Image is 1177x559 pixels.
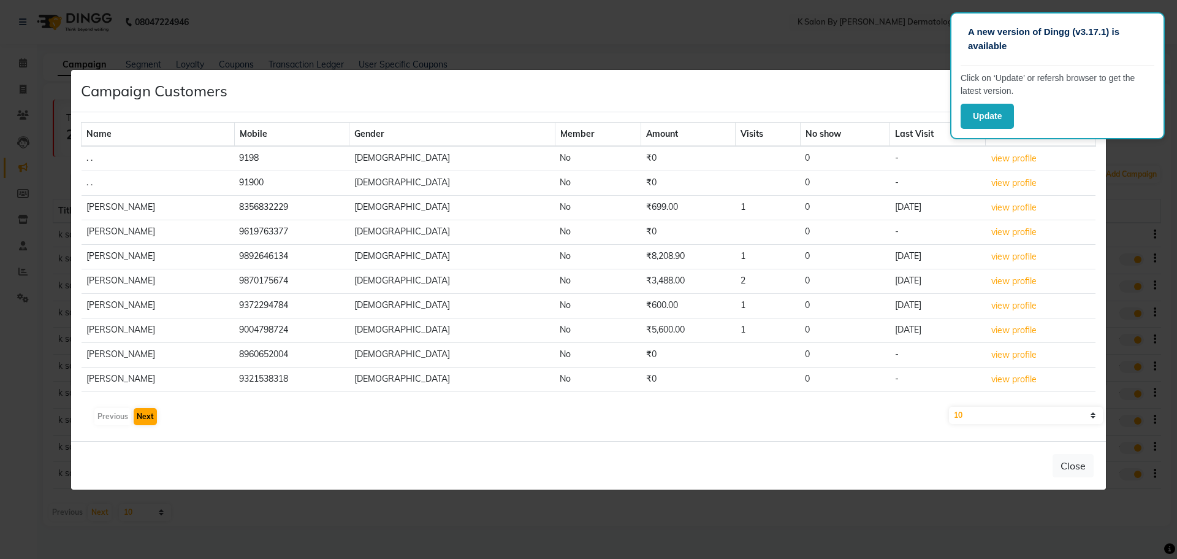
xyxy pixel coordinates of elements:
td: 9619763377 [234,220,349,244]
td: 9198 [234,146,349,171]
button: view profile [991,372,1037,387]
td: - [890,146,986,171]
td: [DEMOGRAPHIC_DATA] [349,195,555,220]
th: Visits [736,122,800,146]
td: 9321538318 [234,367,349,391]
td: 8960652004 [234,342,349,367]
td: No [555,195,641,220]
td: 0 [800,146,889,171]
td: ₹699.00 [641,195,736,220]
button: view profile [991,201,1037,215]
td: [DEMOGRAPHIC_DATA] [349,146,555,171]
td: 1 [736,318,800,342]
td: - [890,171,986,195]
button: view profile [991,250,1037,264]
td: [DEMOGRAPHIC_DATA] [349,171,555,195]
th: Member [555,122,641,146]
td: [PERSON_NAME] [82,342,235,367]
td: ₹0 [641,171,736,195]
button: Update [961,104,1014,129]
td: 1 [736,244,800,269]
h4: Campaign Customers [81,80,227,102]
td: 0 [800,293,889,318]
td: No [555,342,641,367]
button: Close [1053,454,1094,477]
td: 2 [736,269,800,293]
td: [DEMOGRAPHIC_DATA] [349,269,555,293]
td: ₹0 [641,220,736,244]
td: [DATE] [890,195,986,220]
td: No [555,171,641,195]
td: 0 [800,269,889,293]
td: 0 [800,195,889,220]
td: No [555,318,641,342]
td: [PERSON_NAME] [82,195,235,220]
td: - [890,220,986,244]
p: A new version of Dingg (v3.17.1) is available [968,25,1147,53]
td: [PERSON_NAME] [82,318,235,342]
td: [DATE] [890,244,986,269]
td: [PERSON_NAME] [82,220,235,244]
td: 8356832229 [234,195,349,220]
td: 9892646134 [234,244,349,269]
td: 0 [800,244,889,269]
td: - [890,367,986,391]
td: [PERSON_NAME] [82,367,235,391]
td: No [555,146,641,171]
td: [DEMOGRAPHIC_DATA] [349,342,555,367]
td: 0 [800,367,889,391]
td: 0 [800,342,889,367]
th: No show [800,122,889,146]
p: Click on ‘Update’ or refersh browser to get the latest version. [961,72,1154,98]
th: Amount [641,122,736,146]
td: . . [82,171,235,195]
td: No [555,220,641,244]
button: view profile [991,323,1037,337]
td: [DATE] [890,269,986,293]
button: view profile [991,274,1037,288]
td: No [555,244,641,269]
td: No [555,269,641,293]
button: view profile [991,152,1037,166]
td: No [555,367,641,391]
button: view profile [991,225,1037,239]
td: 91900 [234,171,349,195]
td: [DEMOGRAPHIC_DATA] [349,367,555,391]
td: [PERSON_NAME] [82,269,235,293]
td: [PERSON_NAME] [82,244,235,269]
td: [PERSON_NAME] [82,293,235,318]
td: - [890,342,986,367]
button: view profile [991,299,1037,313]
td: 0 [800,171,889,195]
td: No [555,293,641,318]
td: 0 [800,220,889,244]
td: [DEMOGRAPHIC_DATA] [349,244,555,269]
td: 1 [736,293,800,318]
td: 0 [800,318,889,342]
th: Last Visit [890,122,986,146]
th: Name [82,122,235,146]
td: [DEMOGRAPHIC_DATA] [349,293,555,318]
td: ₹600.00 [641,293,736,318]
td: 1 [736,195,800,220]
td: ₹0 [641,146,736,171]
td: ₹5,600.00 [641,318,736,342]
td: ₹0 [641,367,736,391]
td: ₹0 [641,342,736,367]
td: 9870175674 [234,269,349,293]
th: Mobile [234,122,349,146]
td: . . [82,146,235,171]
td: 9372294784 [234,293,349,318]
td: [DEMOGRAPHIC_DATA] [349,220,555,244]
td: ₹3,488.00 [641,269,736,293]
th: Gender [349,122,555,146]
td: [DATE] [890,293,986,318]
td: [DEMOGRAPHIC_DATA] [349,318,555,342]
button: Next [134,408,157,425]
button: view profile [991,348,1037,362]
button: view profile [991,176,1037,190]
td: 9004798724 [234,318,349,342]
td: ₹8,208.90 [641,244,736,269]
td: [DATE] [890,318,986,342]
